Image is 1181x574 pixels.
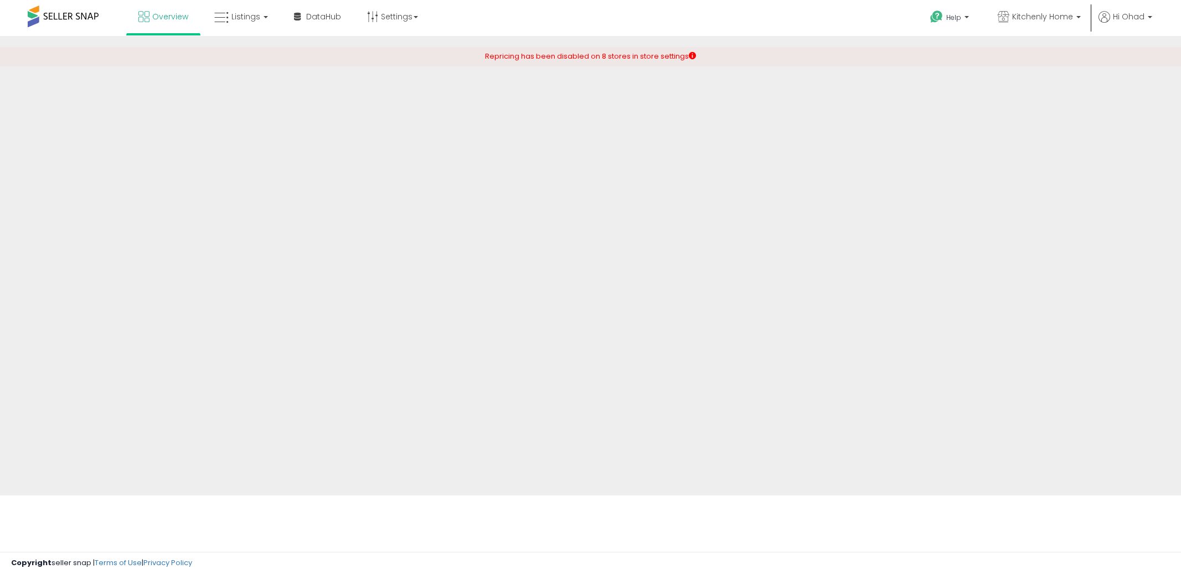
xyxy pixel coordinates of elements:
span: Overview [152,11,188,22]
a: Help [921,2,980,36]
span: Kitchenly Home [1012,11,1073,22]
i: Get Help [930,10,943,24]
a: Hi Ohad [1099,11,1152,36]
span: DataHub [306,11,341,22]
span: Listings [231,11,260,22]
span: Hi Ohad [1113,11,1144,22]
span: Help [946,13,961,22]
div: Repricing has been disabled on 8 stores in store settings [485,51,696,62]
